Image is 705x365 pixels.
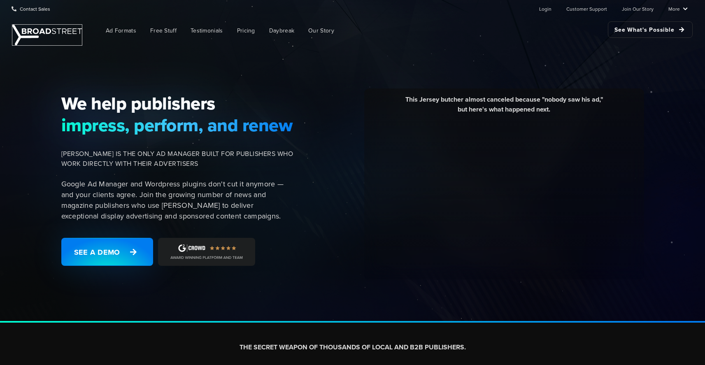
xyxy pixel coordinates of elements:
[184,21,229,40] a: Testimonials
[86,17,693,44] nav: Main
[100,21,142,40] a: Ad Formats
[668,0,688,17] a: More
[302,21,340,40] a: Our Story
[566,0,607,17] a: Customer Support
[231,21,261,40] a: Pricing
[123,343,582,352] h2: THE SECRET WEAPON OF THOUSANDS OF LOCAL AND B2B PUBLISHERS.
[370,121,638,271] iframe: YouTube video player
[61,149,293,169] span: [PERSON_NAME] IS THE ONLY AD MANAGER BUILT FOR PUBLISHERS WHO WORK DIRECTLY WITH THEIR ADVERTISERS
[61,179,293,221] p: Google Ad Manager and Wordpress plugins don't cut it anymore — and your clients agree. Join the g...
[370,95,638,121] div: This Jersey butcher almost canceled because "nobody saw his ad," but here's what happened next.
[144,21,183,40] a: Free Stuff
[263,21,300,40] a: Daybreak
[61,114,293,136] span: impress, perform, and renew
[608,21,693,38] a: See What's Possible
[61,93,293,114] span: We help publishers
[269,26,294,35] span: Daybreak
[150,26,177,35] span: Free Stuff
[539,0,551,17] a: Login
[12,25,82,45] img: Broadstreet | The Ad Manager for Small Publishers
[308,26,334,35] span: Our Story
[191,26,223,35] span: Testimonials
[106,26,136,35] span: Ad Formats
[61,238,153,266] a: See a Demo
[237,26,255,35] span: Pricing
[12,0,50,17] a: Contact Sales
[622,0,654,17] a: Join Our Story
